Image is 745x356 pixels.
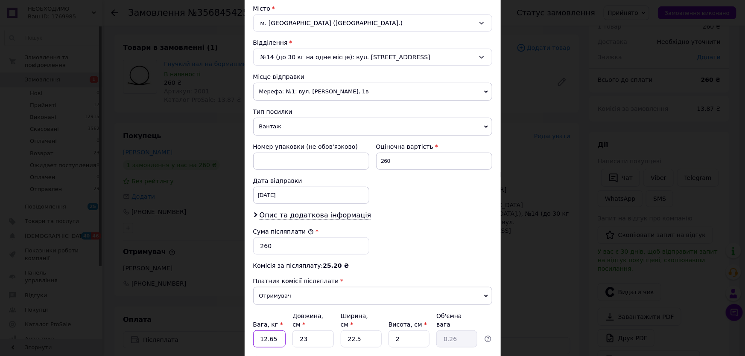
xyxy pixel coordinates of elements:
div: Місто [253,4,492,13]
label: Сума післяплати [253,228,314,235]
div: Комісія за післяплату: [253,261,492,270]
div: Об'ємна вага [436,312,477,329]
div: Дата відправки [253,177,369,185]
span: Опис та додаткова інформація [260,211,371,220]
div: Номер упаковки (не обов'язково) [253,142,369,151]
span: Вантаж [253,118,492,136]
span: Тип посилки [253,108,292,115]
span: Платник комісії післяплати [253,278,339,284]
div: №14 (до 30 кг на одне місце): вул. [STREET_ADDRESS] [253,49,492,66]
label: Ширина, см [341,313,368,328]
div: м. [GEOGRAPHIC_DATA] ([GEOGRAPHIC_DATA].) [253,14,492,32]
span: Місце відправки [253,73,305,80]
label: Довжина, см [292,313,323,328]
label: Висота, см [389,321,427,328]
label: Вага, кг [253,321,283,328]
span: 25.20 ₴ [323,262,349,269]
div: Оціночна вартість [376,142,492,151]
span: Мерефа: №1: вул. [PERSON_NAME], 1в [253,83,492,101]
span: Отримувач [253,287,492,305]
div: Відділення [253,38,492,47]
